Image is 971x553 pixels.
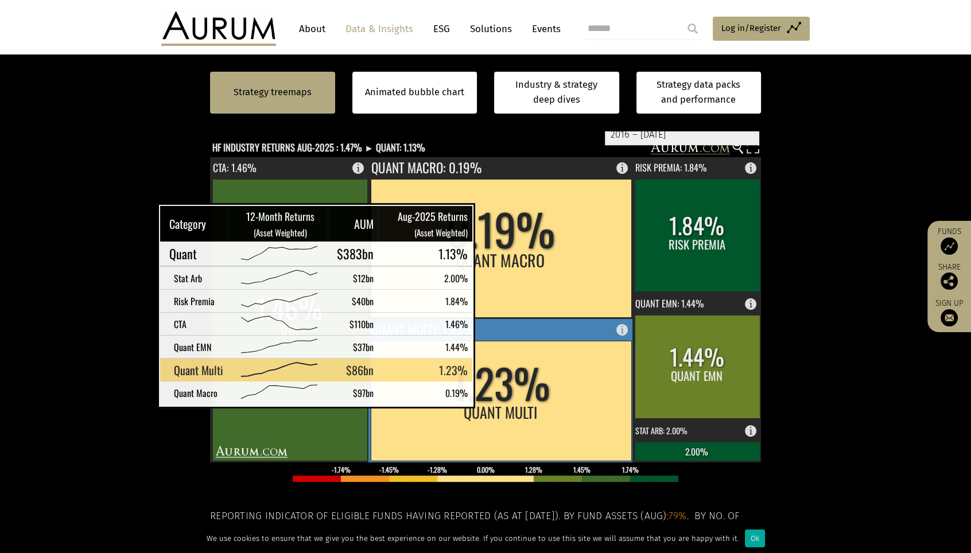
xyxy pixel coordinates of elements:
[340,18,419,40] a: Data & Insights
[681,17,704,40] input: Submit
[210,509,761,539] h5: Reporting indicator of eligible funds having reported (as at [DATE]). By fund assets (Aug): . By ...
[941,272,958,290] img: Share this post
[745,529,765,547] div: Ok
[941,237,958,255] img: Access Funds
[464,18,518,40] a: Solutions
[161,11,276,46] img: Aurum
[933,298,965,326] a: Sign up
[933,263,965,290] div: Share
[293,18,331,40] a: About
[494,72,619,114] a: Industry & strategy deep dives
[428,18,456,40] a: ESG
[526,18,561,40] a: Events
[713,17,810,41] a: Log in/Register
[941,309,958,326] img: Sign up to our newsletter
[234,85,312,100] a: Strategy treemaps
[721,21,781,35] span: Log in/Register
[669,510,687,522] span: 79%
[365,85,464,100] a: Animated bubble chart
[636,72,762,114] a: Strategy data packs and performance
[605,124,759,145] div: 2016 – [DATE]
[933,227,965,255] a: Funds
